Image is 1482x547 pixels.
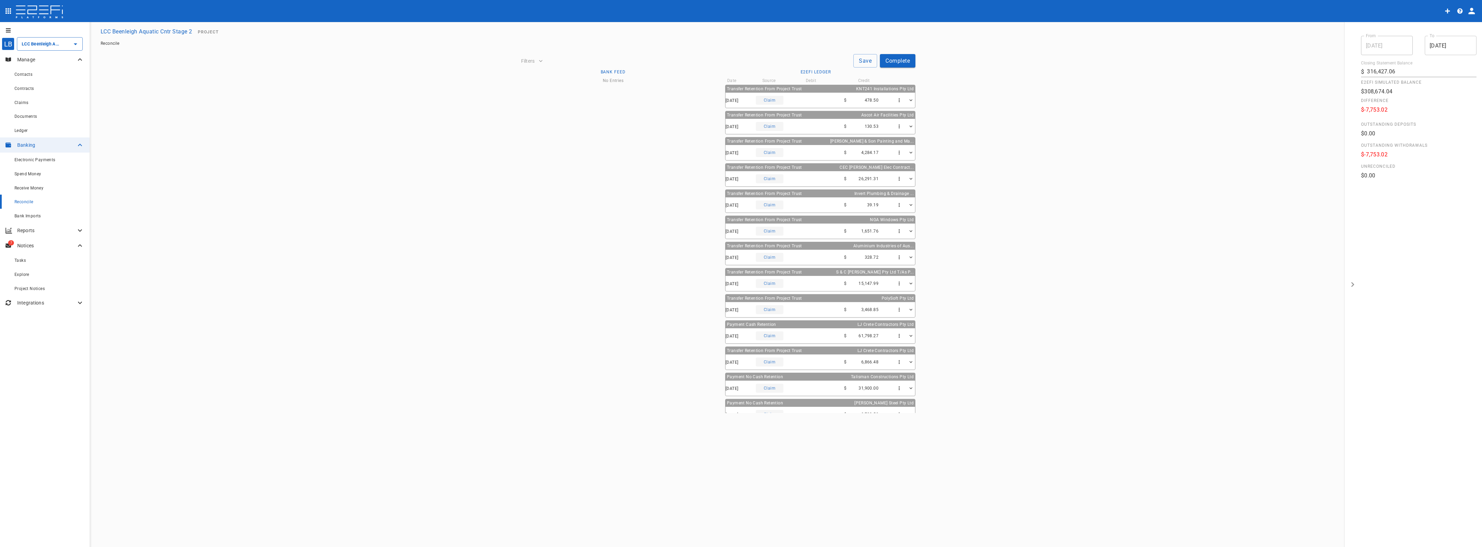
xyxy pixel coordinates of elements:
p: Reports [17,227,76,234]
span: S & C [PERSON_NAME] Pty Ltd T/As P... [836,270,914,275]
input: Choose date, selected date is Sep 30, 2025 [1361,36,1413,55]
span: Outstanding Withdrawals [1361,143,1476,148]
span: Source [762,78,776,83]
span: Date [727,78,737,83]
span: Filters [521,58,535,64]
span: [DATE] [725,412,738,417]
span: $ [844,412,846,417]
span: $ [844,333,846,338]
span: Transfer Retention From Project Trust [727,139,802,144]
p: $0.00 [1361,172,1476,179]
span: 31,900.00 [859,386,879,391]
span: 26,291.31 [859,176,879,181]
span: Bank Imports [14,214,41,218]
p: Notices [17,242,76,249]
span: $ [844,150,846,155]
span: KNT241 Installations Pty Ltd [856,86,914,91]
span: $ [844,229,846,234]
span: 4,284.17 [861,150,879,155]
span: 6,866.48 [861,360,879,364]
span: [DATE] [725,334,738,339]
button: LCC Beenleigh Aquatic Cntr Stage 2 [98,25,195,38]
p: Manage [17,56,76,63]
span: Invert Plumbing & Drainage ... [854,191,914,196]
span: Receive Money [14,186,43,190]
span: Transfer Retention From Project Trust [727,348,802,353]
span: [PERSON_NAME] Steel Pty Ltd [854,401,914,405]
span: Contacts [14,72,32,77]
span: 478.50 [865,98,879,103]
div: LB [2,38,14,50]
span: Difference [1361,98,1476,103]
span: Ledger [14,128,28,133]
span: NGA Windows Pty Ltd [870,217,914,222]
input: LCC Beenleigh Aquatic Cntr Stage 2 [20,40,60,48]
span: Outstanding Deposits [1361,122,1476,127]
span: 328.72 [865,255,879,260]
span: 61,798.27 [859,333,879,338]
span: [DATE] [725,229,738,234]
span: LJ Crete Contractors Pty Ltd [857,322,914,327]
span: Transfer Retention From Project Trust [727,217,802,222]
button: Open [71,39,80,49]
span: Transfer Retention From Project Trust [727,191,802,196]
span: Transfer Retention From Project Trust [727,270,802,275]
span: $ [844,203,846,207]
span: Payment No Cash Retention [727,374,783,379]
span: [PERSON_NAME] & Son Painting and Ma... [830,139,914,144]
span: No Entries [603,78,623,83]
span: 2,788.50 [861,412,879,417]
span: Project [198,30,219,34]
button: Complete [880,54,915,68]
span: 7 [8,240,14,246]
p: $-7,753.02 [1361,151,1476,158]
span: Contracts [14,86,34,91]
span: [DATE] [725,360,738,365]
span: Transfer Retention From Project Trust [727,165,802,170]
span: Electronic Payments [14,157,55,162]
span: Transfer Retention From Project Trust [727,113,802,117]
span: 1,651.76 [861,229,879,234]
span: Payment No Cash Retention [727,401,783,405]
span: $ [844,386,846,391]
span: Transfer Retention From Project Trust [727,296,802,301]
span: [DATE] [725,255,738,260]
span: Unreconciled [1361,164,1476,169]
span: [DATE] [725,124,738,129]
span: Debit [806,78,816,83]
span: LJ Crete Contractors Pty Ltd [857,348,914,353]
span: Payment Cash Retention [727,322,776,327]
span: 3,468.85 [861,307,879,312]
span: Ascot Air Facilities Pty Ltd [861,113,914,117]
span: Transfer Retention From Project Trust [727,244,802,248]
span: 15,147.99 [859,281,879,286]
p: $0.00 [1361,130,1476,137]
span: E2EFi Ledger [801,70,831,74]
input: Choose date, selected date is Sep 30, 2025 [1425,36,1476,55]
span: $ [844,360,846,364]
span: Documents [14,114,37,119]
span: $ [844,255,846,260]
p: $308,674.04 [1361,87,1476,95]
span: Transfer Retention From Project Trust [727,86,802,91]
button: Save [853,54,877,68]
span: [DATE] [725,98,738,103]
span: Credit [858,78,870,83]
span: $ [844,307,846,312]
span: 39.19 [867,203,879,207]
span: Claims [14,100,28,105]
span: $ [844,176,846,181]
span: [DATE] [725,281,738,286]
span: PolySoft Pty Ltd [882,296,914,301]
span: 130.53 [865,124,879,129]
span: Tasks [14,258,26,263]
nav: breadcrumb [101,41,1471,46]
a: Reconcile [101,41,120,46]
p: Integrations [17,299,76,306]
p: $-7,753.02 [1361,106,1476,114]
span: [DATE] [725,177,738,182]
span: $ [844,281,846,286]
span: $ [844,124,846,129]
p: Banking [17,142,76,148]
span: Explore [14,272,29,277]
